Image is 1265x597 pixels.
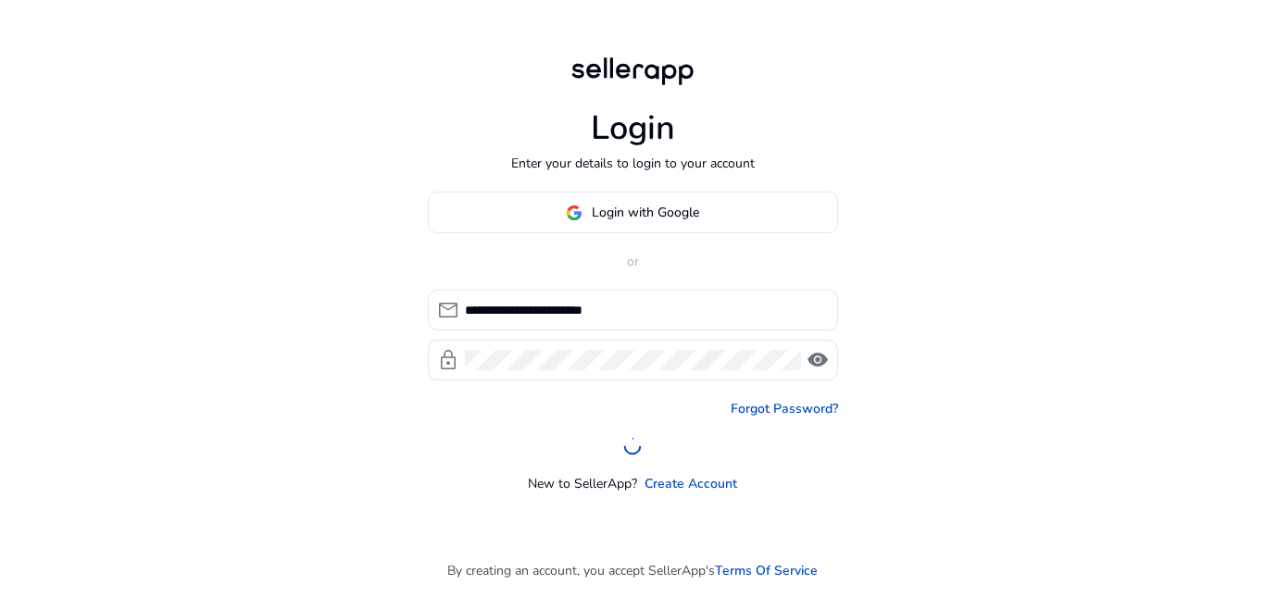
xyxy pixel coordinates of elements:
p: or [428,252,838,271]
button: Login with Google [428,192,838,233]
img: google-logo.svg [566,205,582,221]
span: visibility [807,349,829,371]
p: Enter your details to login to your account [511,154,755,173]
a: Terms Of Service [715,561,818,580]
span: Login with Google [592,203,699,222]
p: New to SellerApp? [528,474,637,493]
a: Forgot Password? [731,399,838,418]
span: mail [437,299,459,321]
span: lock [437,349,459,371]
h1: Login [591,108,675,148]
a: Create Account [645,474,737,493]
